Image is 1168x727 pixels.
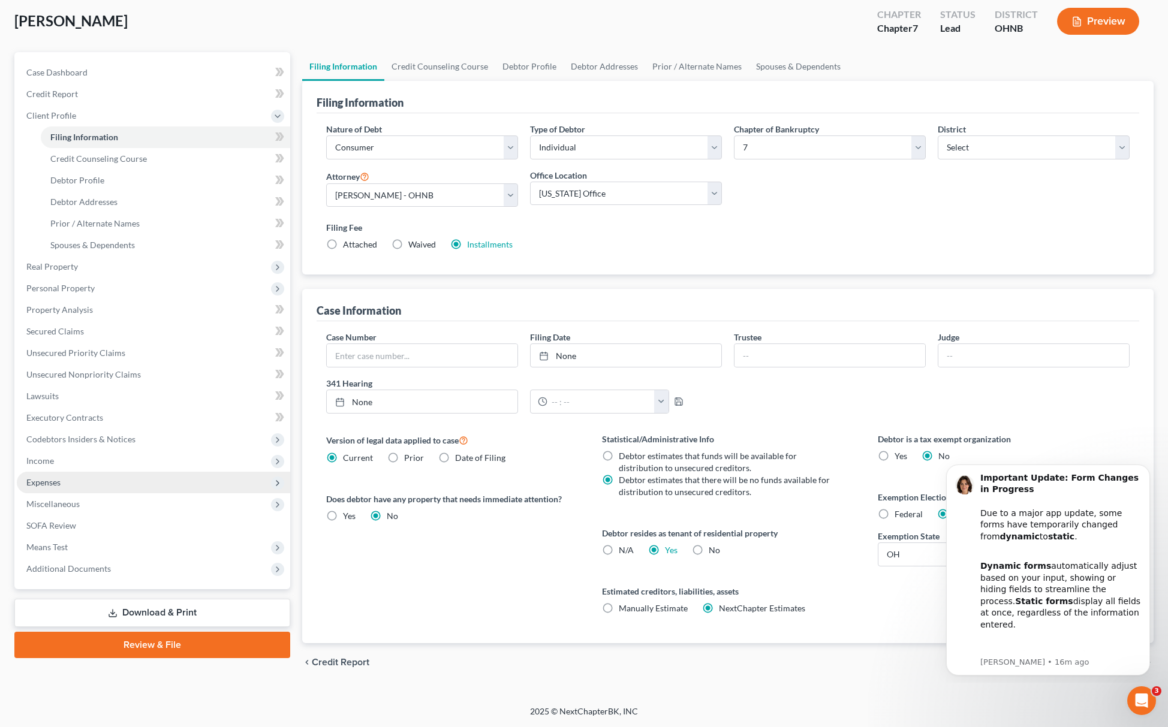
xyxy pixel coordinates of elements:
[913,22,918,34] span: 7
[619,545,634,555] span: N/A
[878,433,1130,445] label: Debtor is a tax exempt organization
[302,52,384,81] a: Filing Information
[17,342,290,364] a: Unsecured Priority Claims
[928,453,1168,683] iframe: Intercom notifications message
[938,123,966,135] label: District
[734,344,925,367] input: --
[619,451,797,473] span: Debtor estimates that funds will be available for distribution to unsecured creditors.
[26,477,61,487] span: Expenses
[327,390,517,413] a: None
[877,8,921,22] div: Chapter
[14,599,290,627] a: Download & Print
[530,123,585,135] label: Type of Debtor
[17,515,290,536] a: SOFA Review
[317,303,401,318] div: Case Information
[14,632,290,658] a: Review & File
[17,385,290,407] a: Lawsuits
[734,331,761,343] label: Trustee
[619,603,688,613] span: Manually Estimate
[52,184,213,278] div: Our team is actively working to re-integrate dynamic functionality and expects to have it restore...
[749,52,848,81] a: Spouses & Dependents
[26,110,76,120] span: Client Profile
[734,123,819,135] label: Chapter of Bankruptcy
[41,126,290,148] a: Filing Information
[17,364,290,385] a: Unsecured Nonpriority Claims
[619,475,830,497] span: Debtor estimates that there will be no funds available for distribution to unsecured creditors.
[26,348,125,358] span: Unsecured Priority Claims
[50,218,140,228] span: Prior / Alternate Names
[602,527,854,539] label: Debtor resides as tenant of residential property
[467,239,513,249] a: Installments
[1152,686,1161,696] span: 3
[41,213,290,234] a: Prior / Alternate Names
[52,204,213,215] p: Message from Emma, sent 16m ago
[14,12,128,29] span: [PERSON_NAME]
[387,511,398,521] span: No
[530,331,570,343] label: Filing Date
[312,657,369,667] span: Credit Report
[26,89,78,99] span: Credit Report
[26,455,54,466] span: Income
[547,390,655,413] input: -- : --
[26,412,103,423] span: Executory Contracts
[645,52,749,81] a: Prior / Alternate Names
[878,530,940,542] label: Exemption State
[495,52,564,81] a: Debtor Profile
[326,169,369,183] label: Attorney
[50,175,104,185] span: Debtor Profile
[26,304,93,315] span: Property Analysis
[17,407,290,429] a: Executory Contracts
[50,132,118,142] span: Filing Information
[242,705,926,727] div: 2025 © NextChapterBK, INC
[343,453,373,463] span: Current
[17,62,290,83] a: Case Dashboard
[17,321,290,342] a: Secured Claims
[877,22,921,35] div: Chapter
[26,67,88,77] span: Case Dashboard
[602,585,854,598] label: Estimated creditors, liabilities, assets
[17,83,290,105] a: Credit Report
[404,453,424,463] span: Prior
[719,603,805,613] span: NextChapter Estimates
[326,221,1130,234] label: Filing Fee
[50,240,135,250] span: Spouses & Dependents
[343,511,356,521] span: Yes
[995,8,1038,22] div: District
[327,344,517,367] input: Enter case number...
[326,123,382,135] label: Nature of Debt
[455,453,505,463] span: Date of Filing
[26,499,80,509] span: Miscellaneous
[940,22,976,35] div: Lead
[26,563,111,574] span: Additional Documents
[1127,686,1156,715] iframe: Intercom live chat
[940,8,976,22] div: Status
[602,433,854,445] label: Statistical/Administrative Info
[17,299,290,321] a: Property Analysis
[1057,8,1139,35] button: Preview
[343,239,377,249] span: Attached
[26,520,76,530] span: SOFA Review
[26,326,84,336] span: Secured Claims
[709,545,720,555] span: No
[530,169,587,182] label: Office Location
[938,451,950,461] span: No
[326,493,578,505] label: Does debtor have any property that needs immediate attention?
[302,657,369,667] button: chevron_left Credit Report
[938,344,1129,367] input: --
[995,22,1038,35] div: OHNB
[41,234,290,256] a: Spouses & Dependents
[317,95,404,110] div: Filing Information
[26,391,59,401] span: Lawsuits
[564,52,645,81] a: Debtor Addresses
[50,197,118,207] span: Debtor Addresses
[26,283,95,293] span: Personal Property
